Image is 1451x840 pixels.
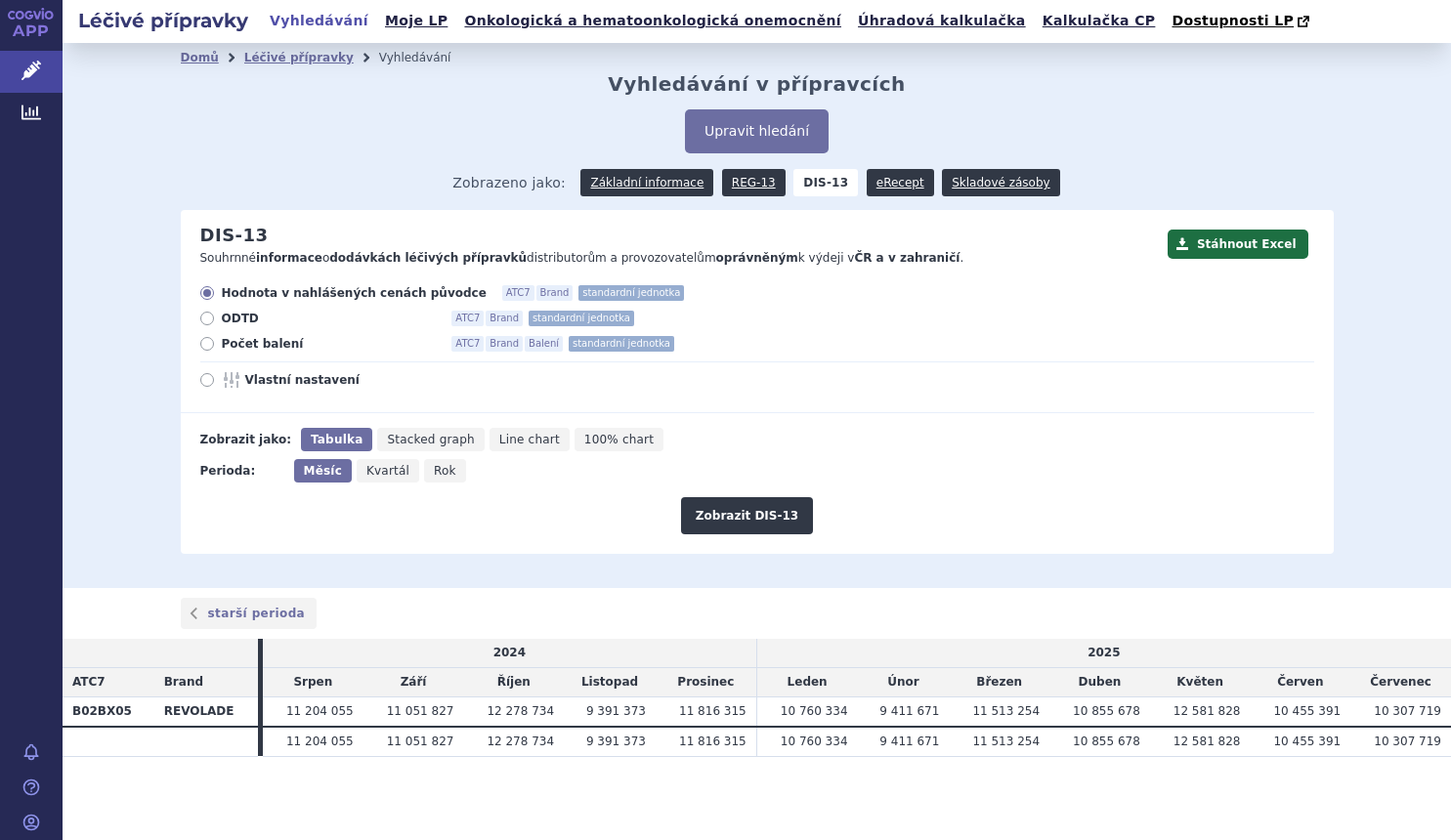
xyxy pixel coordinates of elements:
a: Kalkulačka CP [1037,8,1162,34]
td: Červen [1251,668,1351,697]
span: Stacked graph [387,433,474,446]
span: Dostupnosti LP [1172,13,1294,28]
strong: dodávkách léčivých přípravků [329,251,527,265]
div: Perioda: [200,459,284,483]
span: 10 307 719 [1374,704,1441,718]
a: eRecept [867,169,934,196]
th: B02BX05 [63,696,154,726]
span: 11 513 254 [972,704,1040,718]
span: 10 455 391 [1273,735,1341,748]
span: 10 855 678 [1073,704,1140,718]
span: standardní jednotka [529,311,634,326]
td: Únor [858,668,950,697]
td: Květen [1150,668,1251,697]
span: 11 051 827 [387,735,454,748]
span: ATC7 [451,311,484,326]
span: Rok [434,464,456,478]
span: 12 278 734 [487,704,554,718]
td: 2025 [756,639,1451,667]
strong: informace [256,251,322,265]
p: Souhrnné o distributorům a provozovatelům k výdeji v . [200,250,1158,267]
span: Tabulka [311,433,363,446]
th: REVOLADE [154,696,258,726]
td: Srpen [263,668,363,697]
span: 9 411 671 [879,735,939,748]
a: Léčivé přípravky [244,51,354,64]
span: 10 855 678 [1073,735,1140,748]
span: 12 278 734 [487,735,554,748]
span: Brand [486,336,523,352]
a: Domů [181,51,219,64]
span: 9 391 373 [586,735,646,748]
a: Základní informace [580,169,713,196]
span: 11 204 055 [286,704,354,718]
button: Upravit hledání [685,109,829,153]
span: 10 455 391 [1273,704,1341,718]
span: Zobrazeno jako: [452,169,566,196]
span: ATC7 [502,285,534,301]
a: Úhradová kalkulačka [852,8,1032,34]
span: 11 051 827 [387,704,454,718]
span: 100% chart [584,433,654,446]
span: 9 391 373 [586,704,646,718]
div: Zobrazit jako: [200,428,291,451]
span: 11 513 254 [972,735,1040,748]
td: Září [363,668,464,697]
span: 10 307 719 [1374,735,1441,748]
span: Kvartál [366,464,409,478]
span: standardní jednotka [569,336,674,352]
span: Počet balení [222,336,437,352]
span: Brand [164,675,203,689]
td: Duben [1049,668,1150,697]
a: Vyhledávání [264,8,374,34]
strong: DIS-13 [793,169,858,196]
span: Balení [525,336,563,352]
td: Leden [756,668,857,697]
a: Onkologická a hematoonkologická onemocnění [458,8,847,34]
button: Zobrazit DIS-13 [681,497,813,534]
td: 2024 [263,639,756,667]
li: Vyhledávání [379,43,477,72]
strong: ČR a v zahraničí [854,251,960,265]
span: standardní jednotka [578,285,684,301]
span: 11 816 315 [679,704,747,718]
h2: Léčivé přípravky [63,7,264,34]
span: 12 581 828 [1174,735,1241,748]
h2: DIS-13 [200,225,269,246]
span: 12 581 828 [1174,704,1241,718]
a: Skladové zásoby [942,169,1059,196]
span: Měsíc [304,464,342,478]
span: Brand [486,311,523,326]
td: Prosinec [656,668,756,697]
span: Vlastní nastavení [245,372,460,388]
span: 11 204 055 [286,735,354,748]
td: Červenec [1350,668,1451,697]
span: ODTD [222,311,437,326]
a: REG-13 [722,169,786,196]
span: ATC7 [72,675,106,689]
td: Březen [949,668,1049,697]
button: Stáhnout Excel [1168,230,1308,259]
span: 10 760 334 [781,735,848,748]
a: Dostupnosti LP [1166,8,1319,35]
strong: oprávněným [716,251,798,265]
span: Brand [536,285,574,301]
a: starší perioda [181,598,318,629]
td: Listopad [564,668,656,697]
span: 9 411 671 [879,704,939,718]
span: 10 760 334 [781,704,848,718]
span: ATC7 [451,336,484,352]
td: Říjen [463,668,564,697]
span: Hodnota v nahlášených cenách původce [222,285,487,301]
h2: Vyhledávání v přípravcích [608,72,906,96]
span: 11 816 315 [679,735,747,748]
span: Line chart [499,433,560,446]
a: Moje LP [379,8,453,34]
